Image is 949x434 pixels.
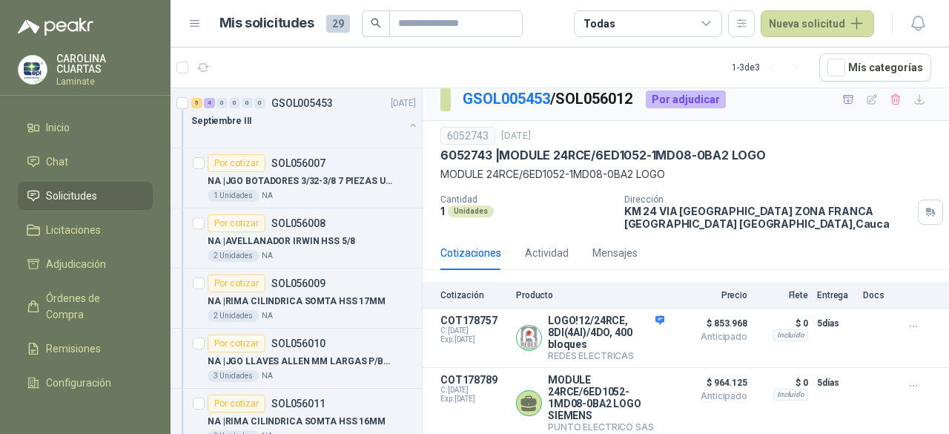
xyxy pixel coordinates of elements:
[517,326,541,350] img: Company Logo
[208,415,386,429] p: NA | RIMA CILINDRICA SOMTA HSS 16MM
[208,355,392,369] p: NA | JGO LLAVES ALLEN MM LARGAS P/BOLA 4996 U
[18,369,153,397] a: Configuración
[46,375,111,391] span: Configuración
[863,290,893,300] p: Docs
[56,77,153,86] p: Laminate
[819,53,931,82] button: Mís categorías
[46,256,106,272] span: Adjudicación
[548,374,664,421] p: MODULE 24RCE/6ED1052-1MD08-0BA2 LOGO SIEMENS
[756,315,808,332] p: $ 0
[171,148,422,208] a: Por cotizarSOL056007NA |JGO BOTADORES 3/32-3/8 7 PIEZAS URREA J91 UnidadesNA
[204,98,215,108] div: 4
[440,194,612,205] p: Cantidad
[440,326,507,335] span: C: [DATE]
[19,56,47,84] img: Company Logo
[548,421,664,433] p: PUNTO ELECTRICO SAS
[448,206,494,217] div: Unidades
[46,188,97,204] span: Solicitudes
[171,208,422,269] a: Por cotizarSOL056008NA |AVELLANADOR IRWIN HSS 5/82 UnidadesNA
[208,295,386,309] p: NA | RIMA CILINDRICA SOMTA HSS 17MM
[208,395,265,412] div: Por cotizar
[525,245,569,261] div: Actividad
[756,374,808,392] p: $ 0
[756,290,808,300] p: Flete
[440,315,507,326] p: COT178757
[271,218,325,228] p: SOL056008
[219,13,314,34] h1: Mis solicitudes
[208,335,265,352] div: Por cotizar
[46,119,70,136] span: Inicio
[440,386,507,395] span: C: [DATE]
[18,114,153,142] a: Inicio
[271,338,325,349] p: SOL056010
[673,315,747,332] span: $ 853.968
[592,245,638,261] div: Mensajes
[56,53,153,74] p: CAROLINA CUARTAS
[208,154,265,172] div: Por cotizar
[516,290,664,300] p: Producto
[583,16,615,32] div: Todas
[440,395,507,404] span: Exp: [DATE]
[773,329,808,341] div: Incluido
[208,214,265,232] div: Por cotizar
[271,98,333,108] p: GSOL005453
[391,96,416,111] p: [DATE]
[46,290,139,323] span: Órdenes de Compra
[191,94,419,142] a: 5 4 0 0 0 0 GSOL005453[DATE] Septiembre III
[254,98,265,108] div: 0
[440,148,766,163] p: 6052743 | MODULE 24RCE/6ED1052-1MD08-0BA2 LOGO
[18,216,153,244] a: Licitaciones
[501,129,531,143] p: [DATE]
[673,374,747,392] span: $ 964.125
[732,56,807,79] div: 1 - 3 de 3
[18,335,153,363] a: Remisiones
[440,245,501,261] div: Cotizaciones
[440,127,495,145] div: 6052743
[371,18,381,28] span: search
[624,205,912,230] p: KM 24 VIA [GEOGRAPHIC_DATA] ZONA FRANCA [GEOGRAPHIC_DATA] [GEOGRAPHIC_DATA] , Cauca
[262,370,273,382] p: NA
[673,332,747,341] span: Anticipado
[817,374,854,392] p: 5 días
[463,88,634,111] p: / SOL056012
[262,310,273,322] p: NA
[191,114,252,128] p: Septiembre III
[18,250,153,278] a: Adjudicación
[208,310,259,322] div: 2 Unidades
[673,290,747,300] p: Precio
[271,278,325,289] p: SOL056009
[817,290,854,300] p: Entrega
[208,234,355,249] p: NA | AVELLANADOR IRWIN HSS 5/8
[46,154,68,170] span: Chat
[440,166,931,183] p: MODULE 24RCE/6ED1052-1MD08-0BA2 LOGO
[271,158,325,168] p: SOL056007
[817,315,854,332] p: 5 días
[18,182,153,210] a: Solicitudes
[208,174,392,188] p: NA | JGO BOTADORES 3/32-3/8 7 PIEZAS URREA J9
[761,10,874,37] button: Nueva solicitud
[18,18,93,36] img: Logo peakr
[440,335,507,344] span: Exp: [DATE]
[646,91,726,108] div: Por adjudicar
[673,392,747,401] span: Anticipado
[191,98,202,108] div: 5
[18,284,153,329] a: Órdenes de Compra
[46,222,101,238] span: Licitaciones
[326,15,350,33] span: 29
[548,315,664,350] p: LOGO!12/24RCE, 8DI(4AI)/4DO, 400 bloques
[463,90,550,108] a: GSOL005453
[46,341,101,357] span: Remisiones
[229,98,240,108] div: 0
[440,205,445,217] p: 1
[624,194,912,205] p: Dirección
[262,250,273,262] p: NA
[208,250,259,262] div: 2 Unidades
[216,98,228,108] div: 0
[242,98,253,108] div: 0
[440,290,507,300] p: Cotización
[171,269,422,329] a: Por cotizarSOL056009NA |RIMA CILINDRICA SOMTA HSS 17MM2 UnidadesNA
[171,329,422,389] a: Por cotizarSOL056010NA |JGO LLAVES ALLEN MM LARGAS P/BOLA 4996 U3 UnidadesNA
[262,190,273,202] p: NA
[548,350,664,361] p: REDES ELECTRICAS
[208,274,265,292] div: Por cotizar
